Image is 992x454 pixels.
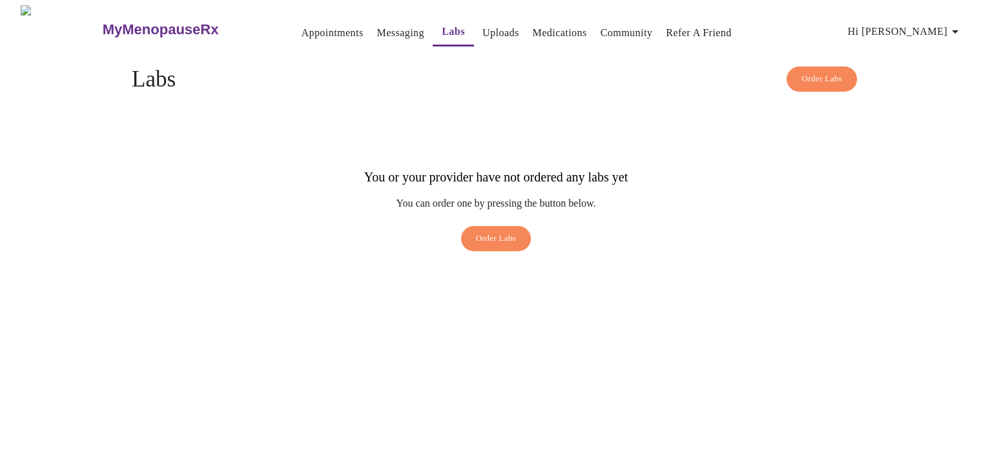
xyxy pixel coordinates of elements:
[661,20,737,46] button: Refer a Friend
[296,20,368,46] button: Appointments
[595,20,658,46] button: Community
[477,20,524,46] button: Uploads
[442,23,465,41] a: Labs
[21,5,101,54] img: MyMenopauseRx Logo
[132,67,860,92] h4: Labs
[801,72,842,87] span: Order Labs
[528,20,592,46] button: Medications
[458,226,535,258] a: Order Labs
[103,21,219,38] h3: MyMenopauseRx
[666,24,732,42] a: Refer a Friend
[433,19,474,46] button: Labs
[482,24,519,42] a: Uploads
[364,198,628,209] p: You can order one by pressing the button below.
[787,67,857,92] button: Order Labs
[372,20,429,46] button: Messaging
[533,24,587,42] a: Medications
[476,231,517,246] span: Order Labs
[461,226,532,251] button: Order Labs
[301,24,363,42] a: Appointments
[101,7,270,52] a: MyMenopauseRx
[848,23,963,41] span: Hi [PERSON_NAME]
[377,24,424,42] a: Messaging
[843,19,968,45] button: Hi [PERSON_NAME]
[364,170,628,185] h3: You or your provider have not ordered any labs yet
[601,24,653,42] a: Community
